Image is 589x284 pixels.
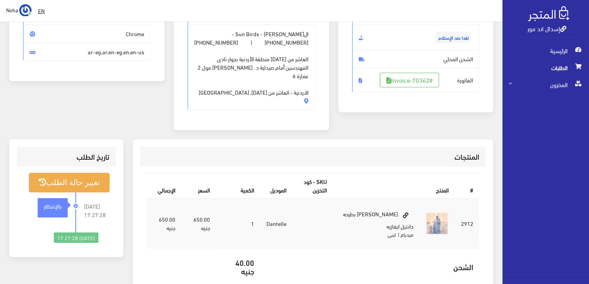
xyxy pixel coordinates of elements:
[266,262,473,271] h5: الشحن
[352,50,480,68] span: الشحن المحلي
[181,173,216,198] th: السعر
[502,59,589,76] a: الطلبات
[146,153,479,160] h3: المنتجات
[216,173,260,198] th: الكمية
[352,68,480,92] span: الفاتورة
[54,232,98,243] div: [DATE] 17:27:28
[9,231,38,261] iframe: Drift Widget Chat Controller
[181,198,216,248] td: 650.00 جنيه
[194,38,238,47] span: [PHONE_NUMBER]
[194,46,309,97] span: العاشر من [DATE] منطقة الأردنية بجوار نادى المهندسين أمام صيدلية د . [PERSON_NAME] مول 2 عمارة 6 ...
[455,173,479,198] th: #
[146,198,181,248] td: 650.00 جنيه
[23,153,110,160] h3: تاريخ الطلب
[528,6,569,21] img: .
[84,202,110,219] span: [DATE] 17:27:28
[35,4,48,18] a: EN
[44,202,62,210] strong: بالإنتظار
[333,173,455,198] th: المنتج
[509,59,583,76] span: الطلبات
[23,25,151,43] span: Chrome
[29,173,110,192] button: تغيير حالة الطلب
[502,76,589,93] a: المخزون
[216,198,260,248] td: 1
[23,43,151,61] span: ar-eg,ar,en-eg,en,en-us
[6,5,18,15] span: Noha
[401,230,413,239] small: ميديام
[527,23,566,34] a: إسدال اند مور
[38,6,45,15] u: EN
[146,173,181,198] th: اﻹجمالي
[509,42,583,59] span: الرئيسية
[333,198,419,248] td: [PERSON_NAME] بطرحه دانتيل ايفازيه
[222,258,254,275] h5: 40.00 جنيه
[293,173,333,198] th: SKU - كود التخزين
[188,25,315,110] span: ال[PERSON_NAME] - Sun Birds - |
[436,32,471,43] span: نقدا عند الإستلام
[260,198,293,248] td: Dantelle
[6,4,32,16] a: ... Noha
[455,198,479,248] td: 2912
[19,4,32,17] img: ...
[502,42,589,59] a: الرئيسية
[509,76,583,93] span: المخزون
[380,73,439,87] a: #Invoice-70362
[260,173,293,198] th: الموديل
[265,38,308,47] span: [PHONE_NUMBER]
[388,230,399,239] small: | لبنى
